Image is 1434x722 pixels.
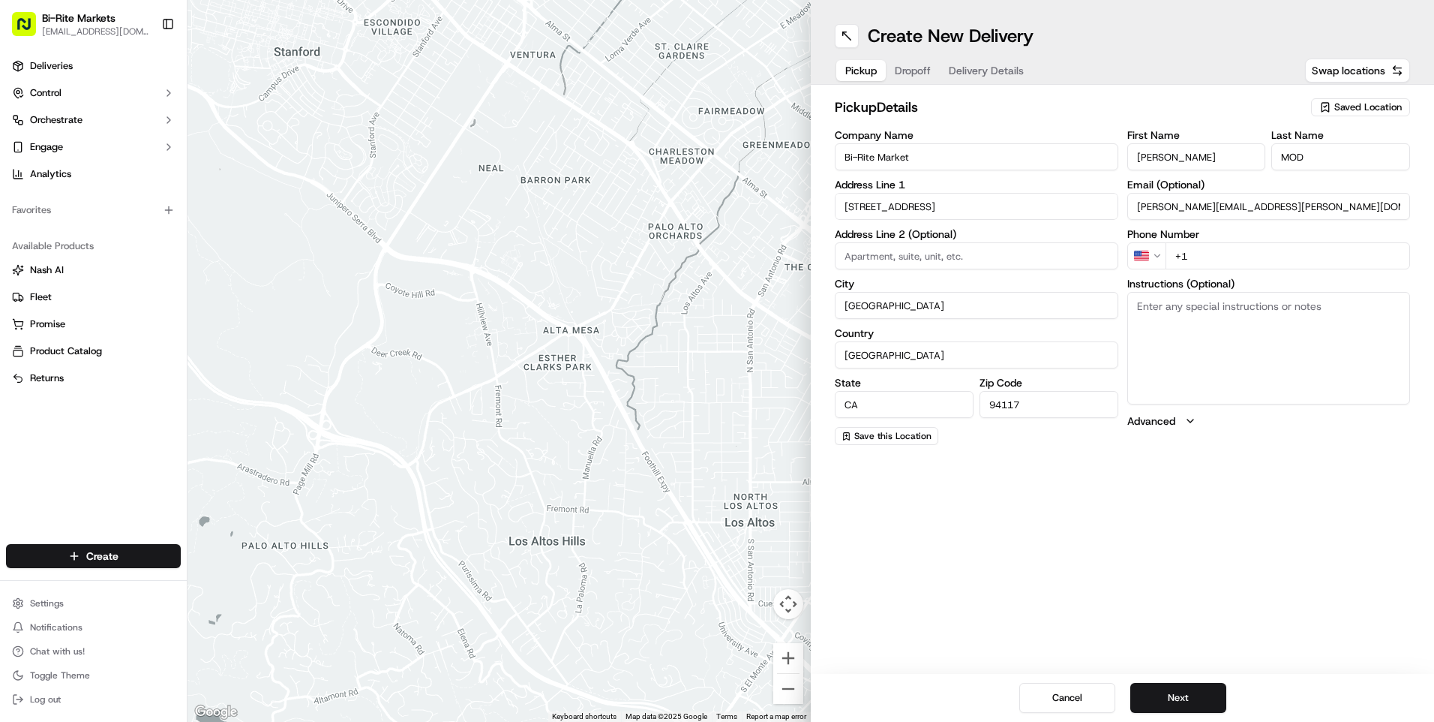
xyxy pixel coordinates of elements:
a: Nash AI [12,263,175,277]
button: Orchestrate [6,108,181,132]
span: Returns [30,372,64,385]
label: Last Name [1271,130,1410,140]
button: Create [6,544,181,568]
span: Pylon [149,332,181,343]
button: Promise [6,312,181,336]
span: Map data ©2025 Google [625,712,707,720]
button: Start new chat [255,148,273,166]
span: Saved Location [1334,101,1402,114]
img: 1727276513143-84d647e1-66c0-4f92-a045-3c9f9f5dfd92 [31,143,58,170]
div: Past conversations [15,195,100,207]
img: Google [191,702,241,722]
span: Pickup [845,63,877,78]
span: Knowledge Base [30,295,115,310]
span: Engage [30,140,63,154]
button: Next [1130,683,1226,713]
input: Enter address [835,193,1118,220]
button: Zoom in [773,643,803,673]
a: Deliveries [6,54,181,78]
span: Save this Location [854,430,931,442]
p: Welcome 👋 [15,60,273,84]
div: 💻 [127,296,139,308]
label: Address Line 1 [835,179,1118,190]
span: Deliveries [30,59,73,73]
span: Delivery Details [949,63,1024,78]
label: Country [835,328,1118,338]
button: Log out [6,689,181,710]
span: Dropoff [895,63,931,78]
button: See all [232,192,273,210]
button: Keyboard shortcuts [552,711,616,722]
label: Address Line 2 (Optional) [835,229,1118,239]
label: Company Name [835,130,1118,140]
button: Advanced [1127,414,1411,429]
span: Control [30,86,61,100]
label: Zip Code [979,378,1118,388]
input: Enter phone number [1165,242,1411,269]
a: Product Catalog [12,344,175,358]
a: Fleet [12,290,175,304]
button: Map camera controls [773,589,803,619]
label: Advanced [1127,414,1175,429]
span: Nash AI [30,263,64,277]
span: Swap locations [1312,63,1385,78]
button: [EMAIL_ADDRESS][DOMAIN_NAME] [42,26,149,38]
label: Phone Number [1127,229,1411,239]
span: Settings [30,597,64,609]
a: Open this area in Google Maps (opens a new window) [191,702,241,722]
label: State [835,378,973,388]
img: 1736555255976-a54dd68f-1ca7-489b-9aae-adbdc363a1c4 [15,143,42,170]
label: First Name [1127,130,1266,140]
input: Got a question? Start typing here... [39,97,270,113]
a: Report a map error [746,712,806,720]
button: Notifications [6,617,181,638]
h1: Create New Delivery [868,24,1033,48]
a: Returns [12,372,175,385]
span: [PERSON_NAME] [PERSON_NAME] [46,233,199,245]
button: Toggle Theme [6,665,181,686]
span: Toggle Theme [30,669,90,681]
button: Save this Location [835,427,938,445]
input: Enter company name [835,143,1118,170]
input: Enter country [835,341,1118,369]
label: Email (Optional) [1127,179,1411,190]
button: Chat with us! [6,641,181,662]
div: Favorites [6,198,181,222]
div: We're available if you need us! [67,158,206,170]
span: • [202,233,207,245]
button: Control [6,81,181,105]
button: Returns [6,366,181,390]
a: 💻API Documentation [121,289,247,316]
h2: pickup Details [835,97,1302,118]
span: Product Catalog [30,344,102,358]
img: Nash [15,15,45,45]
a: Promise [12,317,175,331]
button: Product Catalog [6,339,181,363]
button: Engage [6,135,181,159]
div: 📗 [15,296,27,308]
span: Analytics [30,167,71,181]
label: City [835,278,1118,289]
button: Zoom out [773,674,803,704]
input: Enter last name [1271,143,1410,170]
label: Instructions (Optional) [1127,278,1411,289]
span: [DATE] [210,233,241,245]
input: Enter city [835,292,1118,319]
span: Fleet [30,290,52,304]
button: Bi-Rite Markets [42,11,115,26]
button: Swap locations [1305,59,1410,83]
button: Bi-Rite Markets[EMAIL_ADDRESS][DOMAIN_NAME] [6,6,155,42]
button: Settings [6,593,181,614]
span: Promise [30,317,65,331]
img: Joana Marie Avellanoza [15,218,39,242]
span: Log out [30,693,61,705]
input: Enter email address [1127,193,1411,220]
span: Notifications [30,621,82,633]
img: 1736555255976-a54dd68f-1ca7-489b-9aae-adbdc363a1c4 [30,233,42,245]
button: Saved Location [1311,97,1410,118]
input: Apartment, suite, unit, etc. [835,242,1118,269]
a: Analytics [6,162,181,186]
a: 📗Knowledge Base [9,289,121,316]
input: Enter zip code [979,391,1118,418]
